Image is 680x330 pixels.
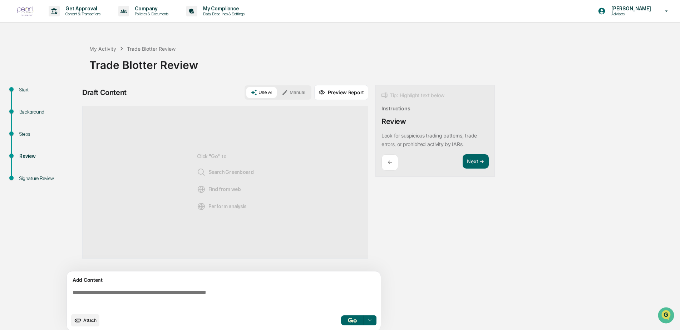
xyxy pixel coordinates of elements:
[71,177,87,182] span: Pylon
[14,146,46,153] span: Preclearance
[7,147,13,152] div: 🖐️
[4,143,49,156] a: 🖐️Preclearance
[19,130,78,138] div: Steps
[60,11,104,16] p: Content & Transactions
[19,175,78,182] div: Signature Review
[82,88,127,97] div: Draft Content
[50,177,87,182] a: Powered byPylon
[7,79,48,85] div: Past conversations
[197,168,254,176] span: Search Greenboard
[381,132,477,147] p: Look for suspicious trading patterns, trade errors, or prohibited activity by IARs.
[60,6,104,11] p: Get Approval
[388,159,392,166] p: ←
[122,57,130,65] button: Start new chat
[197,11,248,16] p: Data, Deadlines & Settings
[197,202,247,211] span: Perform analysis
[381,91,444,100] div: Tip: Highlight text below
[277,87,310,98] button: Manual
[59,97,62,103] span: •
[83,317,97,323] span: Attach
[17,6,34,16] img: logo
[127,46,176,52] div: Trade Blotter Review
[657,306,676,326] iframe: Open customer support
[71,314,99,326] button: upload document
[7,55,20,67] img: 1746055101610-c473b297-6a78-478c-a979-82029cc54cd1
[348,318,356,322] img: Go
[59,146,89,153] span: Attestations
[381,117,406,126] div: Review
[19,152,78,160] div: Review
[32,62,98,67] div: We're available if you need us!
[14,117,20,122] img: 1746055101610-c473b297-6a78-478c-a979-82029cc54cd1
[606,6,655,11] p: [PERSON_NAME]
[197,185,241,194] span: Find from web
[14,160,45,167] span: Data Lookup
[246,87,277,98] button: Use AI
[52,147,58,152] div: 🗄️
[341,315,364,325] button: Go
[15,55,28,67] img: 8933085812038_c878075ebb4cc5468115_72.jpg
[197,202,206,211] img: Analysis
[32,55,117,62] div: Start new chat
[7,160,13,166] div: 🔎
[7,15,130,26] p: How can we help?
[606,11,655,16] p: Advisors
[197,6,248,11] p: My Compliance
[71,276,376,284] div: Add Content
[63,97,78,103] span: [DATE]
[129,11,172,16] p: Policies & Documents
[197,185,206,194] img: Web
[22,97,58,103] span: [PERSON_NAME]
[59,116,62,122] span: •
[111,78,130,86] button: See all
[19,86,78,94] div: Start
[22,116,58,122] span: [PERSON_NAME]
[129,6,172,11] p: Company
[197,117,254,247] div: Click "Go" to
[381,105,410,111] div: Instructions
[7,90,19,102] img: Jack Rasmussen
[463,154,489,169] button: Next ➔
[19,108,78,116] div: Background
[89,53,676,71] div: Trade Blotter Review
[197,168,206,176] img: Search
[7,110,19,121] img: Jack Rasmussen
[63,116,78,122] span: [DATE]
[49,143,92,156] a: 🗄️Attestations
[14,97,20,103] img: 1746055101610-c473b297-6a78-478c-a979-82029cc54cd1
[89,46,116,52] div: My Activity
[4,157,48,170] a: 🔎Data Lookup
[314,85,368,100] button: Preview Report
